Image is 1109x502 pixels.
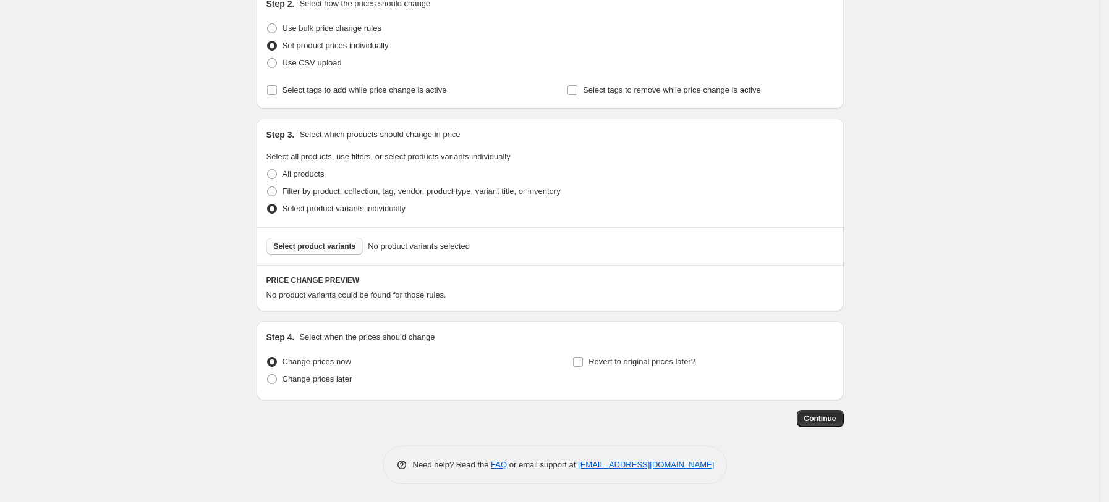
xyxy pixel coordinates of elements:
[283,41,389,50] span: Set product prices individually
[299,128,460,141] p: Select which products should change in price
[266,152,511,161] span: Select all products, use filters, or select products variants individually
[283,58,342,67] span: Use CSV upload
[283,85,447,94] span: Select tags to add while price change is active
[588,357,695,366] span: Revert to original prices later?
[804,414,836,424] span: Continue
[299,331,435,343] p: Select when the prices should change
[578,460,714,469] a: [EMAIL_ADDRESS][DOMAIN_NAME]
[491,460,507,469] a: FAQ
[283,23,381,33] span: Use bulk price change rules
[266,275,834,285] h6: PRICE CHANGE PREVIEW
[413,460,491,469] span: Need help? Read the
[266,128,295,141] h2: Step 3.
[368,240,470,253] span: No product variants selected
[797,410,844,427] button: Continue
[283,186,561,196] span: Filter by product, collection, tag, vendor, product type, variant title, or inventory
[283,374,352,383] span: Change prices later
[274,241,356,251] span: Select product variants
[283,169,325,178] span: All products
[266,238,363,255] button: Select product variants
[266,331,295,343] h2: Step 4.
[283,204,406,213] span: Select product variants individually
[266,290,446,299] span: No product variants could be found for those rules.
[583,85,761,94] span: Select tags to remove while price change is active
[507,460,578,469] span: or email support at
[283,357,351,366] span: Change prices now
